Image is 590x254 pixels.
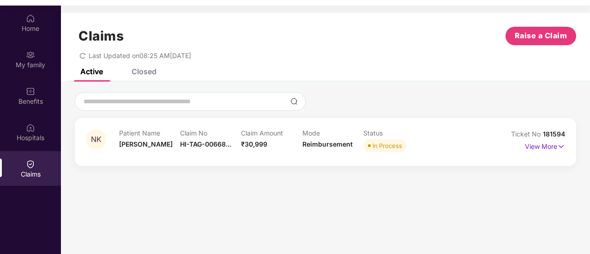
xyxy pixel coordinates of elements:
[180,129,241,137] p: Claim No
[119,129,180,137] p: Patient Name
[78,28,124,44] h1: Claims
[543,130,565,138] span: 181594
[302,140,353,148] span: Reimbursement
[132,67,157,76] div: Closed
[26,123,35,132] img: svg+xml;base64,PHN2ZyBpZD0iSG9zcGl0YWxzIiB4bWxucz0iaHR0cDovL3d3dy53My5vcmcvMjAwMC9zdmciIHdpZHRoPS...
[26,159,35,169] img: svg+xml;base64,PHN2ZyBpZD0iQ2xhaW0iIHhtbG5zPSJodHRwOi8vd3d3LnczLm9yZy8yMDAwL3N2ZyIgd2lkdGg9IjIwIi...
[180,140,231,148] span: HI-TAG-00668...
[26,50,35,59] img: svg+xml;base64,PHN2ZyB3aWR0aD0iMjAiIGhlaWdodD0iMjAiIHZpZXdCb3g9IjAgMCAyMCAyMCIgZmlsbD0ibm9uZSIgeG...
[26,87,35,96] img: svg+xml;base64,PHN2ZyBpZD0iQmVuZWZpdHMiIHhtbG5zPSJodHRwOi8vd3d3LnczLm9yZy8yMDAwL3N2ZyIgd2lkdGg9Ij...
[506,27,576,45] button: Raise a Claim
[26,14,35,23] img: svg+xml;base64,PHN2ZyBpZD0iSG9tZSIgeG1sbnM9Imh0dHA6Ly93d3cudzMub3JnLzIwMDAvc3ZnIiB3aWR0aD0iMjAiIG...
[91,136,102,143] span: NK
[241,129,302,137] p: Claim Amount
[241,140,267,148] span: ₹30,999
[79,52,86,59] span: redo
[80,67,103,76] div: Active
[511,130,543,138] span: Ticket No
[89,52,191,59] span: Last Updated on 08:25 AM[DATE]
[373,141,402,150] div: In Process
[557,142,565,152] img: svg+xml;base64,PHN2ZyB4bWxucz0iaHR0cDovL3d3dy53My5vcmcvMjAwMC9zdmciIHdpZHRoPSIxNyIgaGVpZ2h0PSIxNy...
[363,129,424,137] p: Status
[515,30,567,41] span: Raise a Claim
[290,98,298,105] img: svg+xml;base64,PHN2ZyBpZD0iU2VhcmNoLTMyeDMyIiB4bWxucz0iaHR0cDovL3d3dy53My5vcmcvMjAwMC9zdmciIHdpZH...
[119,140,173,148] span: [PERSON_NAME]
[525,139,565,152] p: View More
[302,129,363,137] p: Mode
